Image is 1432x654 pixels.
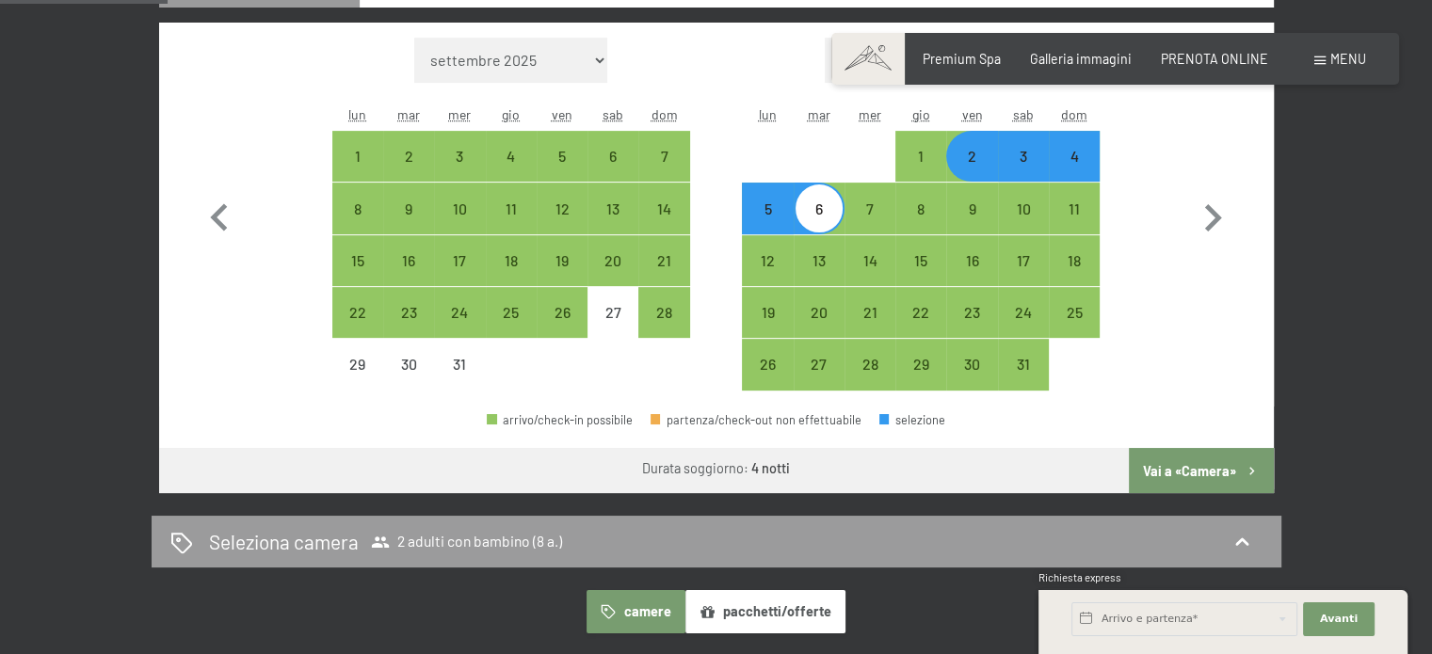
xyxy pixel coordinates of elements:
div: arrivo/check-in possibile [434,287,485,338]
div: 15 [334,253,381,300]
abbr: giovedì [502,106,520,122]
div: arrivo/check-in possibile [742,339,793,390]
div: arrivo/check-in possibile [587,131,638,182]
div: 27 [589,305,636,352]
div: Wed Dec 17 2025 [434,235,485,286]
div: arrivo/check-in possibile [998,131,1049,182]
a: Galleria immagini [1030,51,1132,67]
div: arrivo/check-in possibile [383,287,434,338]
div: arrivo/check-in possibile [537,287,587,338]
div: 10 [1000,201,1047,248]
div: arrivo/check-in possibile [895,235,946,286]
div: arrivo/check-in possibile [332,287,383,338]
div: Sat Dec 27 2025 [587,287,638,338]
div: arrivo/check-in possibile [845,339,895,390]
div: arrivo/check-in possibile [742,235,793,286]
div: Mon Jan 12 2026 [742,235,793,286]
abbr: martedì [397,106,420,122]
div: arrivo/check-in possibile [486,183,537,233]
div: arrivo/check-in possibile [332,183,383,233]
div: 20 [589,253,636,300]
div: Mon Jan 26 2026 [742,339,793,390]
div: 17 [1000,253,1047,300]
div: Mon Dec 01 2025 [332,131,383,182]
div: 17 [436,253,483,300]
div: 31 [436,357,483,404]
div: arrivo/check-in possibile [537,235,587,286]
div: 15 [897,253,944,300]
div: arrivo/check-in possibile [895,183,946,233]
div: arrivo/check-in possibile [434,183,485,233]
div: Sat Jan 10 2026 [998,183,1049,233]
div: 30 [948,357,995,404]
div: arrivo/check-in possibile [742,183,793,233]
div: 6 [589,149,636,196]
div: 19 [539,253,586,300]
div: arrivo/check-in possibile [998,287,1049,338]
div: partenza/check-out non effettuabile [651,414,861,426]
div: arrivo/check-in possibile [946,287,997,338]
div: arrivo/check-in non effettuabile [587,287,638,338]
div: arrivo/check-in possibile [487,414,633,426]
div: arrivo/check-in possibile [486,287,537,338]
div: Tue Jan 27 2026 [794,339,845,390]
div: 18 [488,253,535,300]
div: Sun Jan 18 2026 [1049,235,1100,286]
div: arrivo/check-in possibile [794,183,845,233]
div: arrivo/check-in non effettuabile [434,339,485,390]
div: Fri Jan 23 2026 [946,287,997,338]
abbr: domenica [1061,106,1087,122]
div: Thu Dec 04 2025 [486,131,537,182]
div: Wed Jan 14 2026 [845,235,895,286]
div: 20 [796,305,843,352]
span: PRENOTA ONLINE [1161,51,1268,67]
div: arrivo/check-in possibile [587,183,638,233]
div: 3 [1000,149,1047,196]
div: Wed Dec 03 2025 [434,131,485,182]
div: Sun Jan 25 2026 [1049,287,1100,338]
div: 14 [846,253,893,300]
div: arrivo/check-in possibile [638,235,689,286]
h2: Seleziona camera [209,528,359,555]
div: 21 [846,305,893,352]
button: pacchetti/offerte [685,590,845,633]
div: Fri Jan 30 2026 [946,339,997,390]
div: 2 [385,149,432,196]
div: arrivo/check-in possibile [332,131,383,182]
div: arrivo/check-in possibile [383,131,434,182]
div: Tue Dec 16 2025 [383,235,434,286]
a: Premium Spa [923,51,1001,67]
div: Sun Jan 11 2026 [1049,183,1100,233]
div: arrivo/check-in possibile [638,183,689,233]
div: 13 [796,253,843,300]
abbr: mercoledì [448,106,471,122]
abbr: giovedì [912,106,930,122]
div: 22 [897,305,944,352]
div: Mon Dec 22 2025 [332,287,383,338]
div: arrivo/check-in possibile [332,235,383,286]
div: arrivo/check-in possibile [794,287,845,338]
div: 27 [796,357,843,404]
div: Sun Dec 28 2025 [638,287,689,338]
div: arrivo/check-in possibile [946,235,997,286]
div: arrivo/check-in possibile [537,131,587,182]
div: Mon Dec 08 2025 [332,183,383,233]
span: Avanti [1320,612,1358,627]
div: Thu Dec 25 2025 [486,287,537,338]
div: arrivo/check-in possibile [845,235,895,286]
abbr: sabato [1013,106,1034,122]
div: arrivo/check-in possibile [434,235,485,286]
div: Fri Jan 16 2026 [946,235,997,286]
span: Richiesta express [1038,571,1121,583]
div: 3 [436,149,483,196]
div: arrivo/check-in possibile [1049,287,1100,338]
div: 25 [1051,305,1098,352]
div: 21 [640,253,687,300]
div: arrivo/check-in possibile [434,131,485,182]
abbr: venerdì [962,106,983,122]
abbr: sabato [603,106,623,122]
abbr: domenica [652,106,678,122]
div: Sat Dec 20 2025 [587,235,638,286]
div: 12 [539,201,586,248]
